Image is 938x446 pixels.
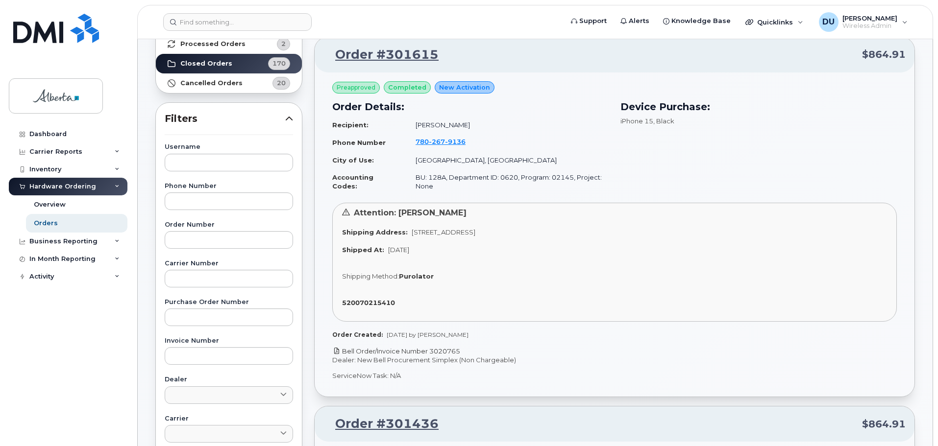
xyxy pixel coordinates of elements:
[323,46,439,64] a: Order #301615
[739,12,810,32] div: Quicklinks
[579,16,607,26] span: Support
[614,11,656,31] a: Alerts
[332,371,897,380] p: ServiceNow Task: N/A
[165,112,285,126] span: Filters
[332,121,369,129] strong: Recipient:
[332,347,460,355] a: Bell Order/Invoice Number 3020765
[842,22,897,30] span: Wireless Admin
[445,138,466,145] span: 9136
[165,299,293,305] label: Purchase Order Number
[165,376,293,383] label: Dealer
[332,331,383,338] strong: Order Created:
[354,208,467,217] span: Attention: [PERSON_NAME]
[163,13,312,31] input: Find something...
[323,415,439,433] a: Order #301436
[629,16,649,26] span: Alerts
[156,34,302,54] a: Processed Orders2
[564,11,614,31] a: Support
[653,117,674,125] span: , Black
[388,246,409,254] span: [DATE]
[388,83,426,92] span: completed
[429,138,445,145] span: 267
[862,417,906,431] span: $864.91
[387,331,469,338] span: [DATE] by [PERSON_NAME]
[757,18,793,26] span: Quicklinks
[407,117,609,134] td: [PERSON_NAME]
[342,246,384,254] strong: Shipped At:
[620,117,653,125] span: iPhone 15
[842,14,897,22] span: [PERSON_NAME]
[332,355,897,365] p: Dealer: New Bell Procurement Simplex (Non Chargeable)
[165,338,293,344] label: Invoice Number
[416,138,477,145] a: 7802679136
[332,156,374,164] strong: City of Use:
[332,139,386,146] strong: Phone Number
[332,173,373,190] strong: Accounting Codes:
[165,183,293,189] label: Phone Number
[272,59,286,68] span: 170
[156,54,302,73] a: Closed Orders170
[180,60,232,68] strong: Closed Orders
[342,228,408,236] strong: Shipping Address:
[407,152,609,169] td: [GEOGRAPHIC_DATA], [GEOGRAPHIC_DATA]
[165,416,293,422] label: Carrier
[342,299,399,306] a: 520070215410
[165,222,293,228] label: Order Number
[412,228,475,236] span: [STREET_ADDRESS]
[671,16,731,26] span: Knowledge Base
[281,39,286,48] span: 2
[332,99,609,114] h3: Order Details:
[342,272,399,280] span: Shipping Method:
[180,40,246,48] strong: Processed Orders
[407,169,609,195] td: BU: 128A, Department ID: 0620, Program: 02145, Project: None
[180,79,243,87] strong: Cancelled Orders
[822,16,835,28] span: DU
[416,138,466,145] span: 780
[620,99,897,114] h3: Device Purchase:
[277,78,286,88] span: 20
[399,272,434,280] strong: Purolator
[862,47,906,62] span: $864.91
[165,144,293,150] label: Username
[337,83,375,92] span: Preapproved
[812,12,914,32] div: Dorothy Unruh
[156,73,302,93] a: Cancelled Orders20
[656,11,738,31] a: Knowledge Base
[342,299,395,306] strong: 520070215410
[439,83,490,92] span: New Activation
[165,260,293,267] label: Carrier Number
